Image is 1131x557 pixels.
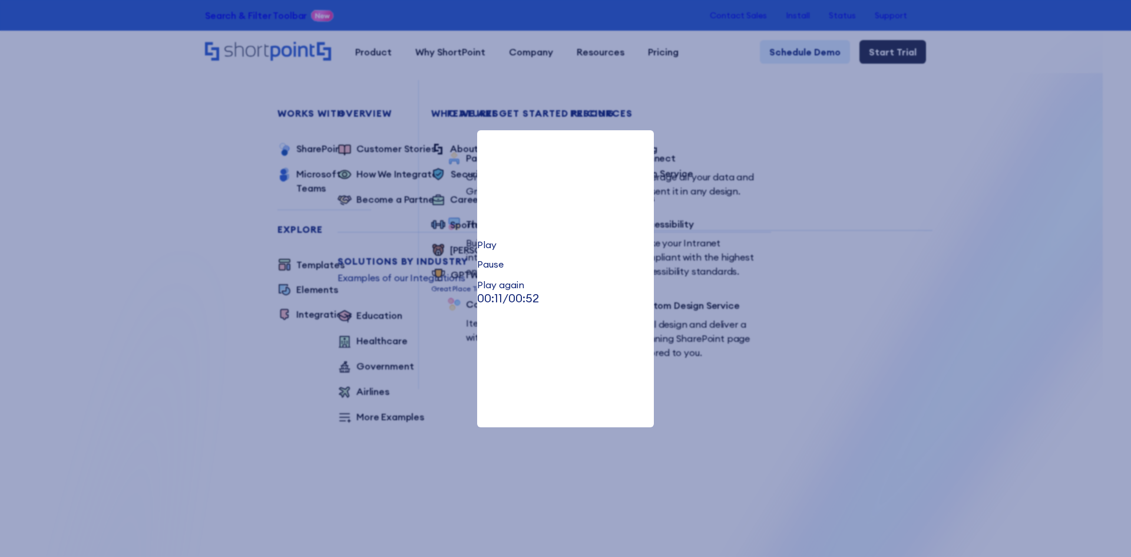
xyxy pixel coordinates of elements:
video: Your browser does not support the video tag. [477,130,654,219]
div: Pause [477,259,654,269]
span: 00:52 [508,291,539,305]
p: / [477,289,654,307]
div: Play [477,240,654,249]
div: Play again [477,280,654,289]
span: 00:11 [477,291,502,305]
